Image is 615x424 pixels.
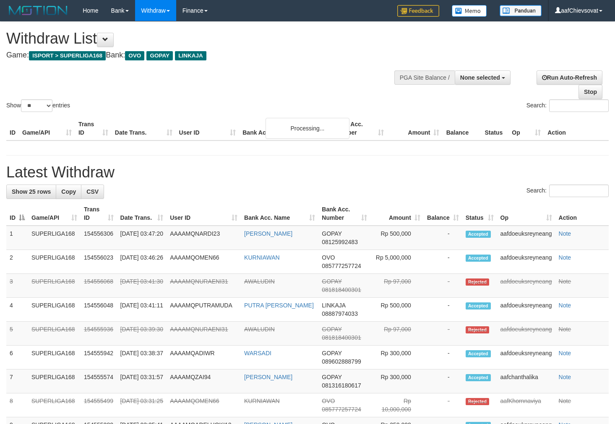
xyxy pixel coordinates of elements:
[322,310,358,317] span: Copy 08887974033 to clipboard
[508,117,544,140] th: Op
[455,70,511,85] button: None selected
[462,202,497,226] th: Status: activate to sort column ascending
[559,374,571,380] a: Note
[81,202,117,226] th: Trans ID: activate to sort column ascending
[6,30,401,47] h1: Withdraw List
[244,350,271,356] a: WARSADI
[167,393,241,417] td: AAAAMQOMEN66
[61,188,76,195] span: Copy
[19,117,75,140] th: Game/API
[370,274,424,298] td: Rp 97,000
[175,51,206,60] span: LINKAJA
[167,202,241,226] th: User ID: activate to sort column ascending
[117,226,167,250] td: [DATE] 03:47:20
[6,298,28,322] td: 4
[497,298,555,322] td: aafdoeuksreyneang
[549,185,609,197] input: Search:
[176,117,240,140] th: User ID
[460,74,500,81] span: None selected
[452,5,487,17] img: Button%20Memo.svg
[318,202,370,226] th: Bank Acc. Number: activate to sort column ascending
[6,117,19,140] th: ID
[81,322,117,346] td: 154555936
[266,118,349,139] div: Processing...
[559,254,571,261] a: Note
[549,99,609,112] input: Search:
[466,326,489,333] span: Rejected
[424,226,462,250] td: -
[6,369,28,393] td: 7
[167,226,241,250] td: AAAAMQNARDI23
[28,298,81,322] td: SUPERLIGA168
[6,185,56,199] a: Show 25 rows
[81,274,117,298] td: 154556068
[537,70,602,85] a: Run Auto-Refresh
[370,369,424,393] td: Rp 300,000
[481,117,508,140] th: Status
[6,202,28,226] th: ID: activate to sort column descending
[322,398,335,404] span: OVO
[125,51,144,60] span: OVO
[28,226,81,250] td: SUPERLIGA168
[322,374,341,380] span: GOPAY
[75,117,112,140] th: Trans ID
[559,302,571,309] a: Note
[6,99,70,112] label: Show entries
[322,326,341,333] span: GOPAY
[466,231,491,238] span: Accepted
[28,393,81,417] td: SUPERLIGA168
[370,322,424,346] td: Rp 97,000
[28,274,81,298] td: SUPERLIGA168
[6,322,28,346] td: 5
[466,398,489,405] span: Rejected
[117,369,167,393] td: [DATE] 03:31:57
[497,322,555,346] td: aafdoeuksreyneang
[28,202,81,226] th: Game/API: activate to sort column ascending
[322,382,361,389] span: Copy 081316180617 to clipboard
[500,5,542,16] img: panduan.png
[424,202,462,226] th: Balance: activate to sort column ascending
[6,250,28,274] td: 2
[559,398,571,404] a: Note
[424,393,462,417] td: -
[497,369,555,393] td: aafchanthalika
[370,298,424,322] td: Rp 500,000
[117,322,167,346] td: [DATE] 03:39:30
[6,393,28,417] td: 8
[331,117,387,140] th: Bank Acc. Number
[117,250,167,274] td: [DATE] 03:46:26
[559,350,571,356] a: Note
[466,350,491,357] span: Accepted
[370,393,424,417] td: Rp 10,000,000
[29,51,106,60] span: ISPORT > SUPERLIGA168
[322,278,341,285] span: GOPAY
[28,369,81,393] td: SUPERLIGA168
[370,202,424,226] th: Amount: activate to sort column ascending
[466,278,489,286] span: Rejected
[443,117,481,140] th: Balance
[424,298,462,322] td: -
[559,230,571,237] a: Note
[6,51,401,60] h4: Game: Bank:
[497,226,555,250] td: aafdoeuksreyneang
[526,99,609,112] label: Search:
[322,263,361,269] span: Copy 085777257724 to clipboard
[117,346,167,369] td: [DATE] 03:38:37
[397,5,439,17] img: Feedback.jpg
[322,254,335,261] span: OVO
[466,302,491,310] span: Accepted
[56,185,81,199] a: Copy
[387,117,443,140] th: Amount
[167,250,241,274] td: AAAAMQOMEN66
[370,226,424,250] td: Rp 500,000
[322,334,361,341] span: Copy 081818400301 to clipboard
[244,302,314,309] a: PUTRA [PERSON_NAME]
[424,369,462,393] td: -
[6,164,609,181] h1: Latest Withdraw
[559,278,571,285] a: Note
[322,358,361,365] span: Copy 089602888799 to clipboard
[86,188,99,195] span: CSV
[424,322,462,346] td: -
[497,250,555,274] td: aafdoeuksreyneang
[12,188,51,195] span: Show 25 rows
